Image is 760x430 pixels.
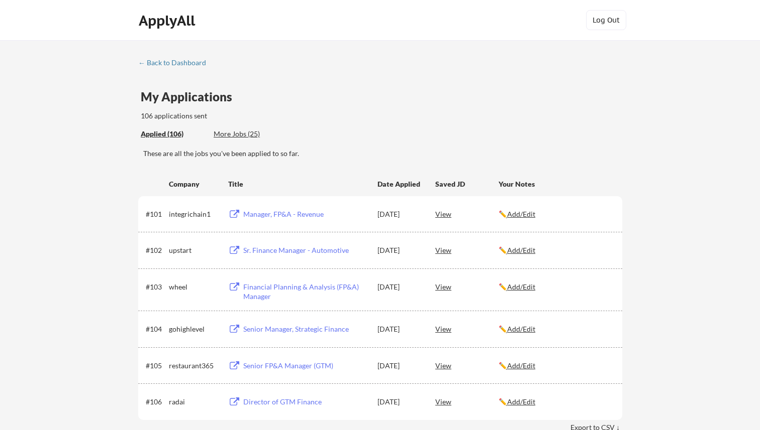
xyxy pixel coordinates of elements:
div: radai [169,397,219,407]
div: My Applications [141,91,240,103]
div: [DATE] [377,209,422,219]
u: Add/Edit [507,246,535,254]
div: ✏️ [499,282,613,292]
div: Manager, FP&A - Revenue [243,209,368,219]
u: Add/Edit [507,282,535,291]
div: Senior FP&A Manager (GTM) [243,361,368,371]
div: [DATE] [377,245,422,255]
u: Add/Edit [507,325,535,333]
div: ✏️ [499,397,613,407]
u: Add/Edit [507,210,535,218]
div: View [435,392,499,410]
u: Add/Edit [507,361,535,370]
div: Financial Planning & Analysis (FP&A) Manager [243,282,368,302]
div: gohighlevel [169,324,219,334]
div: #102 [146,245,165,255]
div: #106 [146,397,165,407]
div: [DATE] [377,324,422,334]
div: Saved JD [435,175,499,193]
div: ✏️ [499,361,613,371]
div: View [435,277,499,296]
div: #101 [146,209,165,219]
div: ApplyAll [139,12,198,29]
div: wheel [169,282,219,292]
div: integrichain1 [169,209,219,219]
div: Director of GTM Finance [243,397,368,407]
div: ✏️ [499,324,613,334]
div: [DATE] [377,361,422,371]
div: [DATE] [377,397,422,407]
div: ✏️ [499,209,613,219]
div: Title [228,179,368,189]
div: [DATE] [377,282,422,292]
div: Company [169,179,219,189]
div: ✏️ [499,245,613,255]
div: 106 applications sent [141,111,335,121]
div: These are all the jobs you've been applied to so far. [141,129,206,139]
div: ← Back to Dashboard [138,59,214,66]
button: Log Out [586,10,626,30]
div: #103 [146,282,165,292]
div: These are all the jobs you've been applied to so far. [143,149,622,159]
div: Your Notes [499,179,613,189]
div: These are job applications we think you'd be a good fit for, but couldn't apply you to automatica... [214,129,288,139]
div: More Jobs (25) [214,129,288,139]
div: View [435,356,499,374]
div: restaurant365 [169,361,219,371]
div: View [435,205,499,223]
a: ← Back to Dashboard [138,59,214,69]
div: View [435,241,499,259]
div: #104 [146,324,165,334]
div: #105 [146,361,165,371]
div: upstart [169,245,219,255]
div: Sr. Finance Manager - Automotive [243,245,368,255]
div: View [435,320,499,338]
div: Senior Manager, Strategic Finance [243,324,368,334]
div: Date Applied [377,179,422,189]
u: Add/Edit [507,397,535,406]
div: Applied (106) [141,129,206,139]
